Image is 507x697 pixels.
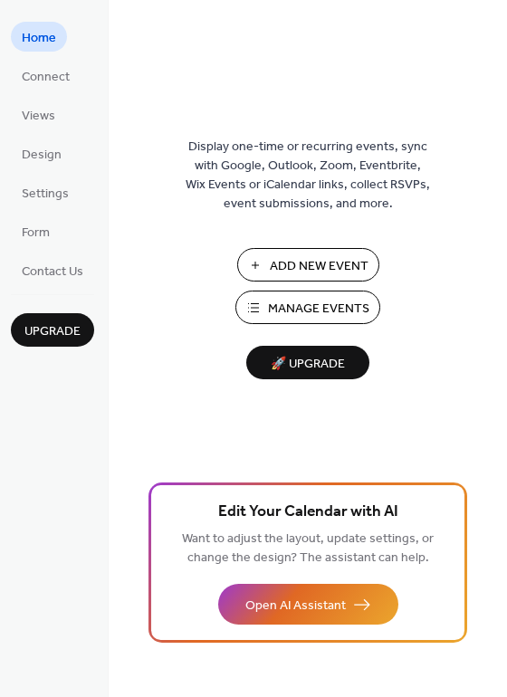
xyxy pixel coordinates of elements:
[22,146,62,165] span: Design
[257,352,359,377] span: 🚀 Upgrade
[268,300,369,319] span: Manage Events
[218,584,398,625] button: Open AI Assistant
[22,185,69,204] span: Settings
[11,100,66,129] a: Views
[237,248,379,282] button: Add New Event
[22,224,50,243] span: Form
[182,527,434,570] span: Want to adjust the layout, update settings, or change the design? The assistant can help.
[246,346,369,379] button: 🚀 Upgrade
[245,597,346,616] span: Open AI Assistant
[270,257,368,276] span: Add New Event
[218,500,398,525] span: Edit Your Calendar with AI
[22,68,70,87] span: Connect
[186,138,430,214] span: Display one-time or recurring events, sync with Google, Outlook, Zoom, Eventbrite, Wix Events or ...
[11,255,94,285] a: Contact Us
[22,107,55,126] span: Views
[235,291,380,324] button: Manage Events
[22,29,56,48] span: Home
[11,22,67,52] a: Home
[11,61,81,91] a: Connect
[24,322,81,341] span: Upgrade
[11,313,94,347] button: Upgrade
[11,138,72,168] a: Design
[11,177,80,207] a: Settings
[11,216,61,246] a: Form
[22,263,83,282] span: Contact Us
